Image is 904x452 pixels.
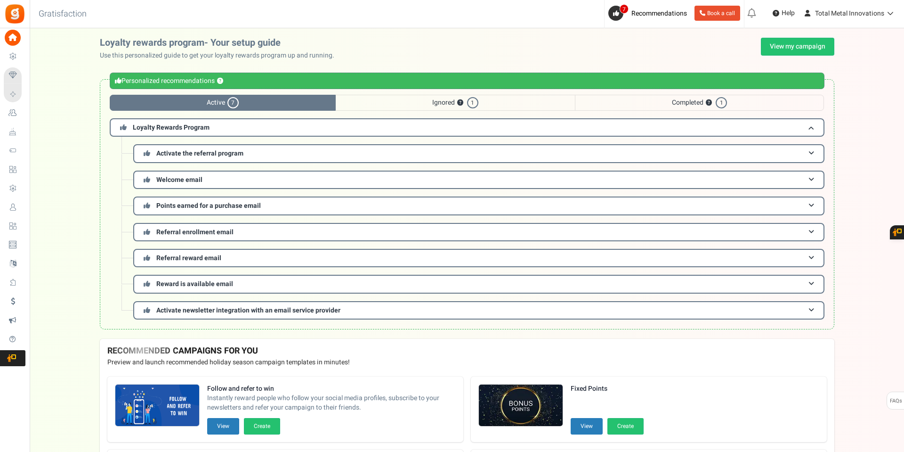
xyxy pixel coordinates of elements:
span: 1 [716,97,727,108]
span: Total Metal Innovations [815,8,884,18]
button: ? [706,100,712,106]
a: Help [769,6,799,21]
h2: Loyalty rewards program- Your setup guide [100,38,342,48]
span: FAQs [889,392,902,410]
span: Instantly reward people who follow your social media profiles, subscribe to your newsletters and ... [207,394,456,412]
span: Activate newsletter integration with an email service provider [156,305,340,315]
span: Referral reward email [156,253,221,263]
a: Book a call [694,6,740,21]
span: Reward is available email [156,279,233,289]
strong: Follow and refer to win [207,384,456,394]
p: Preview and launch recommended holiday season campaign templates in minutes! [107,358,827,367]
img: Recommended Campaigns [479,385,563,427]
span: 7 [227,97,239,108]
h4: RECOMMENDED CAMPAIGNS FOR YOU [107,346,827,356]
span: Referral enrollment email [156,227,234,237]
a: 7 Recommendations [608,6,691,21]
span: Ignored [336,95,575,111]
span: 1 [467,97,478,108]
button: Create [244,418,280,435]
div: Personalized recommendations [110,73,824,89]
span: 7 [620,4,629,14]
span: Active [110,95,336,111]
span: Completed [575,95,824,111]
button: Create [607,418,644,435]
img: Gratisfaction [4,3,25,25]
span: Loyalty Rewards Program [133,123,210,132]
span: Activate the referral program [156,148,243,158]
img: Recommended Campaigns [115,385,199,427]
h3: Gratisfaction [28,5,97,24]
button: View [571,418,603,435]
a: View my campaign [761,38,834,56]
button: ? [217,78,223,84]
button: ? [457,100,463,106]
span: Recommendations [631,8,687,18]
p: Use this personalized guide to get your loyalty rewards program up and running. [100,51,342,60]
strong: Fixed Points [571,384,644,394]
span: Welcome email [156,175,202,185]
span: Help [779,8,795,18]
span: Points earned for a purchase email [156,201,261,211]
button: View [207,418,239,435]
